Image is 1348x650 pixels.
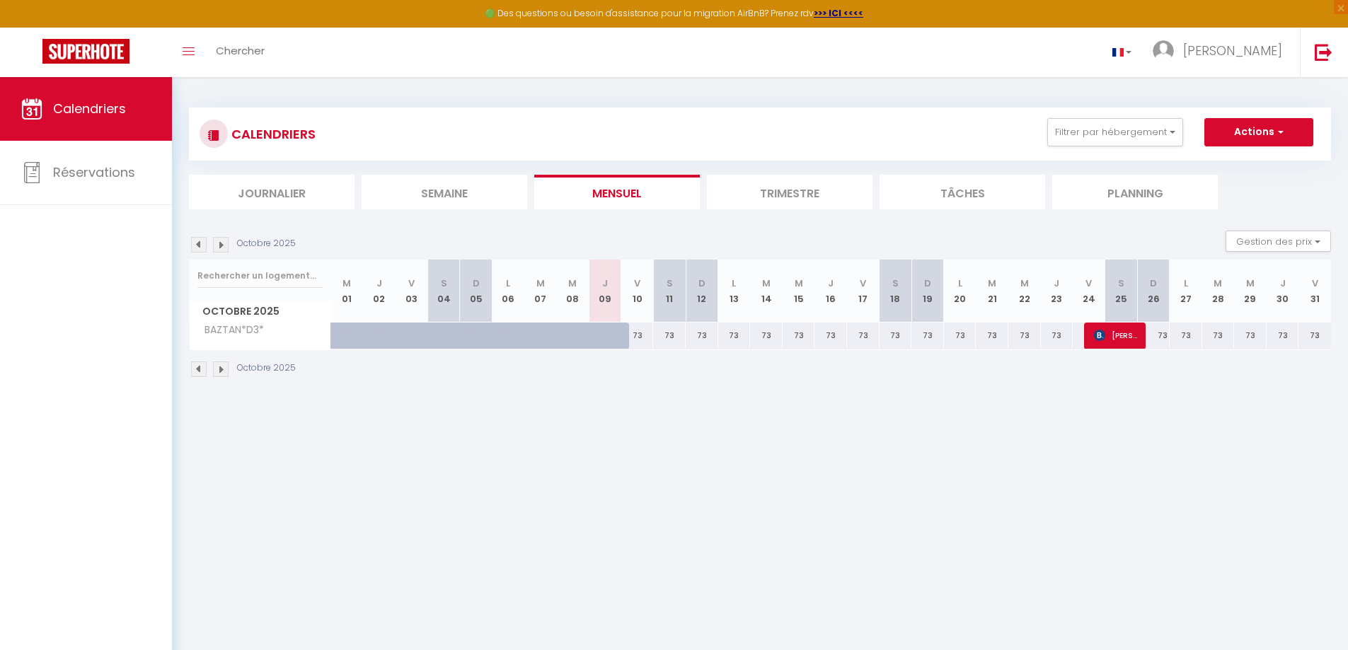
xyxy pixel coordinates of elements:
[698,277,705,290] abbr: D
[524,260,557,323] th: 07
[1298,323,1331,349] div: 73
[860,277,866,290] abbr: V
[1183,42,1282,59] span: [PERSON_NAME]
[534,175,700,209] li: Mensuel
[1184,277,1188,290] abbr: L
[1153,40,1174,62] img: ...
[732,277,736,290] abbr: L
[911,323,944,349] div: 73
[944,260,977,323] th: 20
[686,260,718,323] th: 12
[1052,175,1218,209] li: Planning
[536,277,545,290] abbr: M
[1226,231,1331,252] button: Gestion des prix
[707,175,872,209] li: Trimestre
[911,260,944,323] th: 19
[1073,260,1105,323] th: 24
[847,260,880,323] th: 17
[718,323,751,349] div: 73
[1298,260,1331,323] th: 31
[1170,323,1202,349] div: 73
[976,323,1008,349] div: 73
[1008,260,1041,323] th: 22
[331,260,364,323] th: 01
[189,175,355,209] li: Journalier
[1312,277,1318,290] abbr: V
[783,260,815,323] th: 15
[228,118,316,150] h3: CALENDRIERS
[828,277,834,290] abbr: J
[362,175,527,209] li: Semaine
[1204,118,1313,146] button: Actions
[667,277,673,290] abbr: S
[589,260,621,323] th: 09
[892,277,899,290] abbr: S
[190,301,330,322] span: Octobre 2025
[1105,260,1138,323] th: 25
[1142,28,1300,77] a: ... [PERSON_NAME]
[237,237,296,250] p: Octobre 2025
[1246,277,1255,290] abbr: M
[557,260,589,323] th: 08
[53,163,135,181] span: Réservations
[814,260,847,323] th: 16
[237,361,296,375] p: Octobre 2025
[814,7,863,19] a: >>> ICI <<<<
[653,260,686,323] th: 11
[750,323,783,349] div: 73
[847,323,880,349] div: 73
[795,277,803,290] abbr: M
[216,43,265,58] span: Chercher
[1280,277,1286,290] abbr: J
[634,277,640,290] abbr: V
[460,260,492,323] th: 05
[473,277,480,290] abbr: D
[1202,260,1235,323] th: 28
[376,277,382,290] abbr: J
[1234,260,1267,323] th: 29
[205,28,275,77] a: Chercher
[686,323,718,349] div: 73
[718,260,751,323] th: 13
[1234,323,1267,349] div: 73
[762,277,771,290] abbr: M
[814,323,847,349] div: 73
[621,260,654,323] th: 10
[621,323,654,349] div: 73
[653,323,686,349] div: 73
[602,277,608,290] abbr: J
[1202,323,1235,349] div: 73
[441,277,447,290] abbr: S
[988,277,996,290] abbr: M
[1118,277,1124,290] abbr: S
[880,323,912,349] div: 73
[506,277,510,290] abbr: L
[1267,260,1299,323] th: 30
[976,260,1008,323] th: 21
[958,277,962,290] abbr: L
[1041,260,1073,323] th: 23
[568,277,577,290] abbr: M
[1137,260,1170,323] th: 26
[880,260,912,323] th: 18
[53,100,126,117] span: Calendriers
[944,323,977,349] div: 73
[1150,277,1157,290] abbr: D
[396,260,428,323] th: 03
[427,260,460,323] th: 04
[1214,277,1222,290] abbr: M
[492,260,524,323] th: 06
[880,175,1045,209] li: Tâches
[924,277,931,290] abbr: D
[1267,323,1299,349] div: 73
[1085,277,1092,290] abbr: V
[1315,43,1332,61] img: logout
[1137,323,1170,349] div: 73
[197,263,323,289] input: Rechercher un logement...
[750,260,783,323] th: 14
[42,39,129,64] img: Super Booking
[1008,323,1041,349] div: 73
[1047,118,1183,146] button: Filtrer par hébergement
[342,277,351,290] abbr: M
